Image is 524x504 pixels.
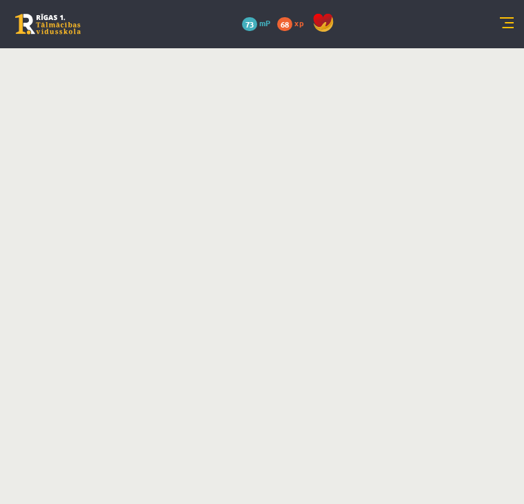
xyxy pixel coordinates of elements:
span: 68 [277,17,292,31]
span: xp [294,17,303,28]
span: 73 [242,17,257,31]
a: Rīgas 1. Tālmācības vidusskola [15,14,81,34]
span: mP [259,17,270,28]
a: 68 xp [277,17,310,28]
